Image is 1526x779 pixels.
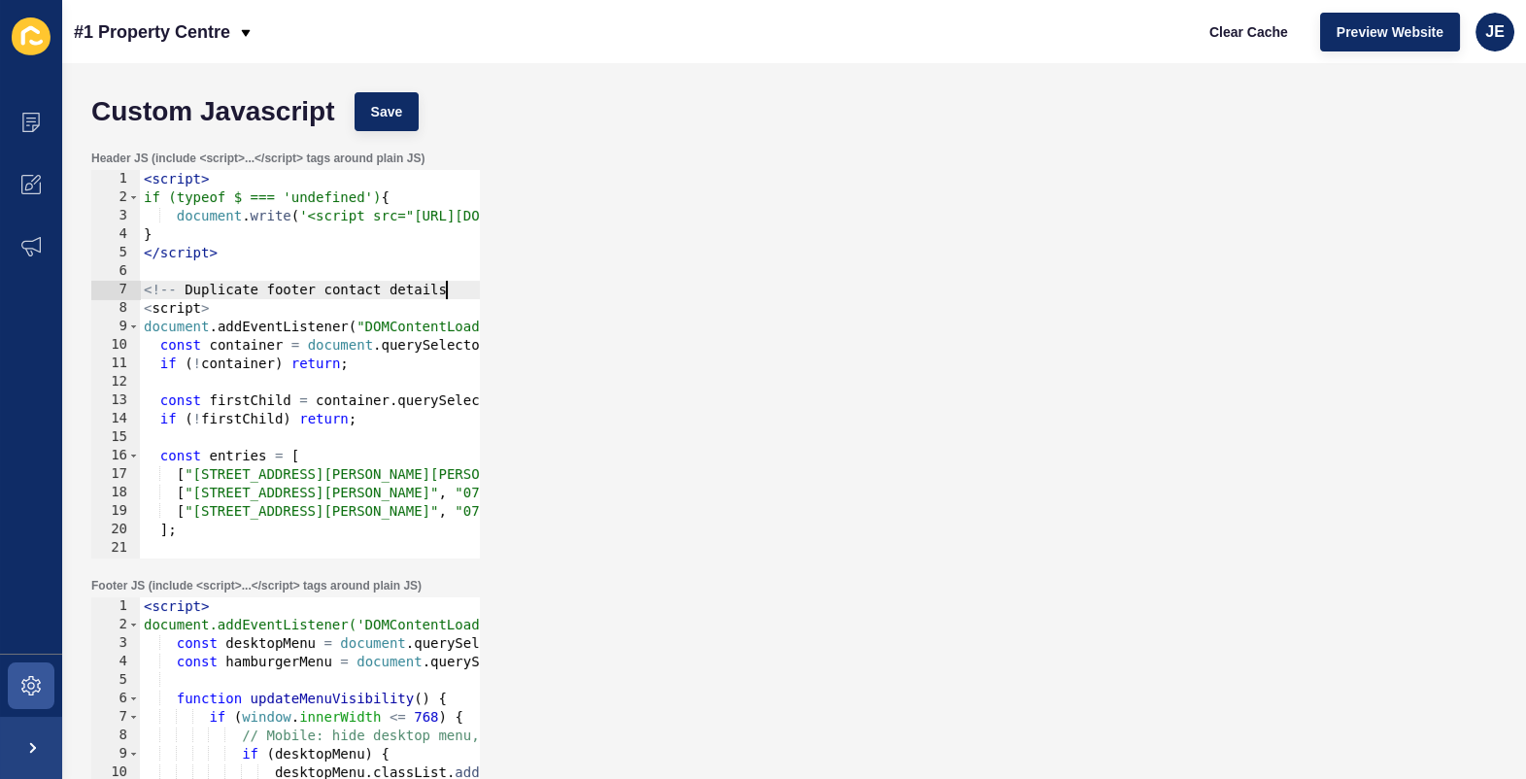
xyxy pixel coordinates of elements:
[1209,22,1288,42] span: Clear Cache
[91,355,140,373] div: 11
[91,244,140,262] div: 5
[91,653,140,671] div: 4
[91,391,140,410] div: 13
[91,428,140,447] div: 15
[1320,13,1460,51] button: Preview Website
[91,281,140,299] div: 7
[371,102,403,121] span: Save
[91,299,140,318] div: 8
[91,225,140,244] div: 4
[91,578,422,593] label: Footer JS (include <script>...</script> tags around plain JS)
[91,170,140,188] div: 1
[74,8,230,56] p: #1 Property Centre
[91,336,140,355] div: 10
[91,539,140,558] div: 21
[91,690,140,708] div: 6
[91,447,140,465] div: 16
[91,151,424,166] label: Header JS (include <script>...</script> tags around plain JS)
[91,373,140,391] div: 12
[91,207,140,225] div: 3
[91,262,140,281] div: 6
[1485,22,1505,42] span: JE
[91,318,140,336] div: 9
[1337,22,1443,42] span: Preview Website
[91,708,140,727] div: 7
[91,465,140,484] div: 17
[91,188,140,207] div: 2
[91,616,140,634] div: 2
[91,745,140,763] div: 9
[91,102,335,121] h1: Custom Javascript
[91,521,140,539] div: 20
[91,558,140,576] div: 22
[355,92,420,131] button: Save
[91,484,140,502] div: 18
[91,597,140,616] div: 1
[91,671,140,690] div: 5
[91,634,140,653] div: 3
[91,727,140,745] div: 8
[91,502,140,521] div: 19
[1193,13,1305,51] button: Clear Cache
[91,410,140,428] div: 14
